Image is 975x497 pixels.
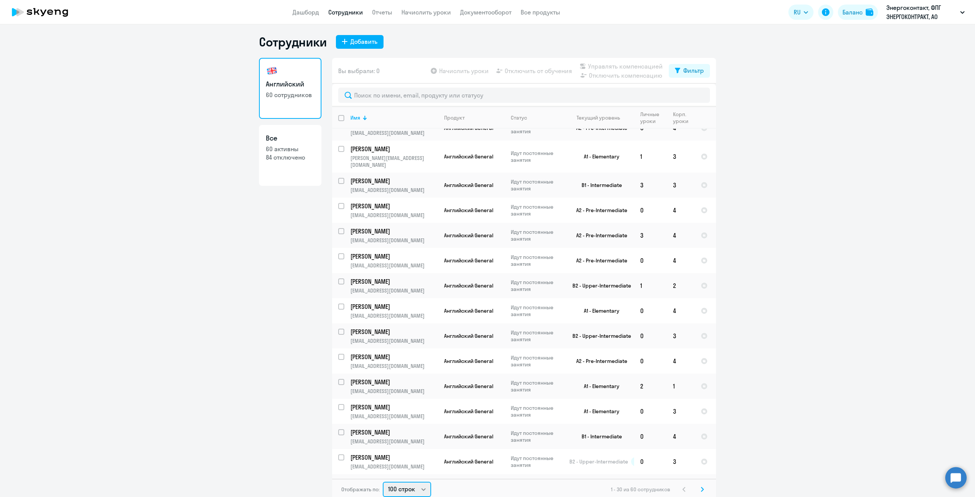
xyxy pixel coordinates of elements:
[511,279,563,292] p: Идут постоянные занятия
[563,424,634,449] td: B1 - Intermediate
[350,302,438,311] a: [PERSON_NAME]
[511,379,563,393] p: Идут постоянные занятия
[511,229,563,242] p: Идут постоянные занятия
[266,91,315,99] p: 60 сотрудников
[444,232,493,239] span: Английский General
[667,298,695,323] td: 4
[350,287,438,294] p: [EMAIL_ADDRESS][DOMAIN_NAME]
[794,8,801,17] span: RU
[511,430,563,443] p: Идут постоянные занятия
[667,173,695,198] td: 3
[350,252,438,260] a: [PERSON_NAME]
[350,328,436,336] p: [PERSON_NAME]
[634,449,667,474] td: 0
[569,458,628,465] span: B2 - Upper-Intermediate
[350,202,436,210] p: [PERSON_NAME]
[667,248,695,273] td: 4
[511,304,563,318] p: Идут постоянные занятия
[788,5,814,20] button: RU
[350,378,438,386] a: [PERSON_NAME]
[634,141,667,173] td: 1
[266,133,315,143] h3: Все
[350,202,438,210] a: [PERSON_NAME]
[511,178,563,192] p: Идут постоянные занятия
[350,453,436,462] p: [PERSON_NAME]
[350,403,436,411] p: [PERSON_NAME]
[667,449,695,474] td: 3
[886,3,957,21] p: Энергоконтакт, ФПГ ЭНЕРГОКОНТРАКТ, АО
[444,114,504,121] div: Продукт
[350,453,438,462] a: [PERSON_NAME]
[511,114,563,121] div: Статус
[444,332,493,339] span: Английский General
[259,125,321,186] a: Все60 активны84 отключено
[341,486,380,493] span: Отображать по:
[350,328,438,336] a: [PERSON_NAME]
[266,65,278,77] img: english
[350,302,436,311] p: [PERSON_NAME]
[511,114,527,121] div: Статус
[350,114,438,121] div: Имя
[673,111,688,125] div: Корп. уроки
[511,150,563,163] p: Идут постоянные занятия
[259,34,327,50] h1: Сотрудники
[350,37,377,46] div: Добавить
[350,177,436,185] p: [PERSON_NAME]
[634,223,667,248] td: 3
[444,282,493,289] span: Английский General
[350,378,436,386] p: [PERSON_NAME]
[350,262,438,269] p: [EMAIL_ADDRESS][DOMAIN_NAME]
[350,155,438,168] p: [PERSON_NAME][EMAIL_ADDRESS][DOMAIN_NAME]
[350,438,438,445] p: [EMAIL_ADDRESS][DOMAIN_NAME]
[372,8,392,16] a: Отчеты
[444,153,493,160] span: Английский General
[511,354,563,368] p: Идут постоянные занятия
[563,141,634,173] td: A1 - Elementary
[563,223,634,248] td: A2 - Pre-Intermediate
[634,399,667,424] td: 0
[634,173,667,198] td: 3
[673,111,694,125] div: Корп. уроки
[350,145,436,153] p: [PERSON_NAME]
[563,198,634,223] td: A2 - Pre-Intermediate
[667,374,695,399] td: 1
[634,273,667,298] td: 1
[444,458,493,465] span: Английский General
[838,5,878,20] button: Балансbalance
[640,111,667,125] div: Личные уроки
[563,273,634,298] td: B2 - Upper-Intermediate
[259,58,321,119] a: Английский60 сотрудников
[350,353,436,361] p: [PERSON_NAME]
[569,114,634,121] div: Текущий уровень
[350,114,360,121] div: Имя
[511,329,563,343] p: Идут постоянные занятия
[350,187,438,193] p: [EMAIL_ADDRESS][DOMAIN_NAME]
[563,298,634,323] td: A1 - Elementary
[350,403,438,411] a: [PERSON_NAME]
[634,198,667,223] td: 0
[328,8,363,16] a: Сотрудники
[444,114,465,121] div: Продукт
[634,248,667,273] td: 0
[266,79,315,89] h3: Английский
[667,424,695,449] td: 4
[669,64,710,78] button: Фильтр
[350,478,436,487] p: [PERSON_NAME]
[634,424,667,449] td: 0
[292,8,319,16] a: Дашборд
[667,273,695,298] td: 2
[667,198,695,223] td: 4
[444,307,493,314] span: Английский General
[563,348,634,374] td: A2 - Pre-Intermediate
[842,8,863,17] div: Баланс
[350,337,438,344] p: [EMAIL_ADDRESS][DOMAIN_NAME]
[563,323,634,348] td: B2 - Upper-Intermediate
[882,3,969,21] button: Энергоконтакт, ФПГ ЭНЕРГОКОНТРАКТ, АО
[521,8,560,16] a: Все продукты
[350,227,438,235] a: [PERSON_NAME]
[563,374,634,399] td: A1 - Elementary
[563,173,634,198] td: B1 - Intermediate
[401,8,451,16] a: Начислить уроки
[350,129,438,136] p: [EMAIL_ADDRESS][DOMAIN_NAME]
